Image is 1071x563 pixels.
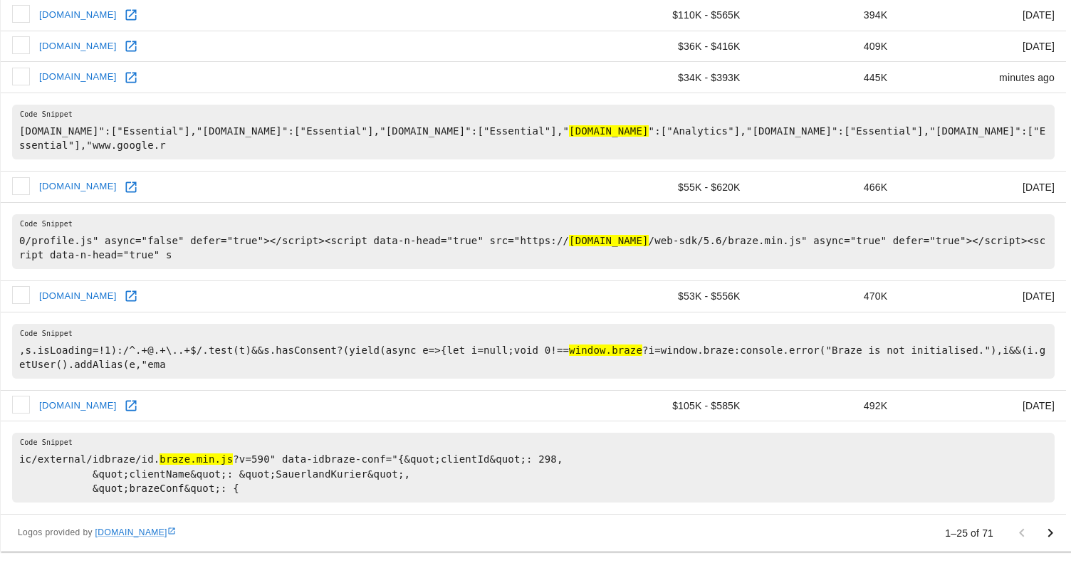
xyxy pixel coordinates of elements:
td: minutes ago [899,62,1066,93]
p: 1–25 of 71 [945,526,993,540]
img: bowhunter-ed.com icon [12,68,30,85]
a: Open my9nj.com in new window [120,177,142,198]
pre: ,s.isLoading=!1):/^.+@.+\..+$/.test(t)&&s.hasConsent?(yield(async e=>{let i=null;void 0!== ?i=win... [12,324,1055,379]
hl: [DOMAIN_NAME] [569,125,649,137]
hl: window.braze [569,344,642,356]
img: ruutu.fi icon [12,5,30,23]
td: 466K [752,172,899,203]
a: [DOMAIN_NAME] [36,66,120,88]
img: my9nj.com icon [12,177,30,195]
span: Logos provided by [18,526,176,540]
td: $105K - $585K [596,390,752,421]
a: [DOMAIN_NAME] [95,527,176,537]
pre: ic/external/idbraze/id. ?v=590" data-idbraze-conf="{&quot;clientId&quot;: 298, &quot;clientName&q... [12,433,1055,502]
td: [DATE] [899,172,1066,203]
a: [DOMAIN_NAME] [36,395,120,417]
td: $34K - $393K [596,62,752,93]
pre: [DOMAIN_NAME]":["Essential"],"[DOMAIN_NAME]":["Essential"],"[DOMAIN_NAME]":["Essential"]," ":["An... [12,105,1055,159]
a: Open sydneyfc.com in new window [120,285,142,307]
hl: braze.min.js [160,453,233,465]
img: sauerlandkurier.de icon [12,396,30,414]
hl: [DOMAIN_NAME] [569,235,649,246]
td: [DATE] [899,280,1066,312]
img: sydneyfc.com icon [12,286,30,304]
a: Open bowhunter-ed.com in new window [120,67,142,88]
td: $36K - $416K [596,31,752,62]
button: Go to next page [1036,519,1065,547]
a: [DOMAIN_NAME] [36,4,120,26]
img: foreversoles.com icon [12,36,30,54]
a: [DOMAIN_NAME] [36,176,120,198]
td: $55K - $620K [596,172,752,203]
a: [DOMAIN_NAME] [36,285,120,307]
td: 409K [752,31,899,62]
td: 470K [752,280,899,312]
a: Open foreversoles.com in new window [120,36,142,57]
a: Open sauerlandkurier.de in new window [120,395,142,416]
td: [DATE] [899,31,1066,62]
pre: 0/profile.js" async="false" defer="true"></script><script data-n-head="true" src="https:// /web-s... [12,214,1055,269]
a: Open ruutu.fi in new window [120,4,142,26]
td: 492K [752,390,899,421]
td: $53K - $556K [596,280,752,312]
td: [DATE] [899,390,1066,421]
a: [DOMAIN_NAME] [36,36,120,58]
td: 445K [752,62,899,93]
